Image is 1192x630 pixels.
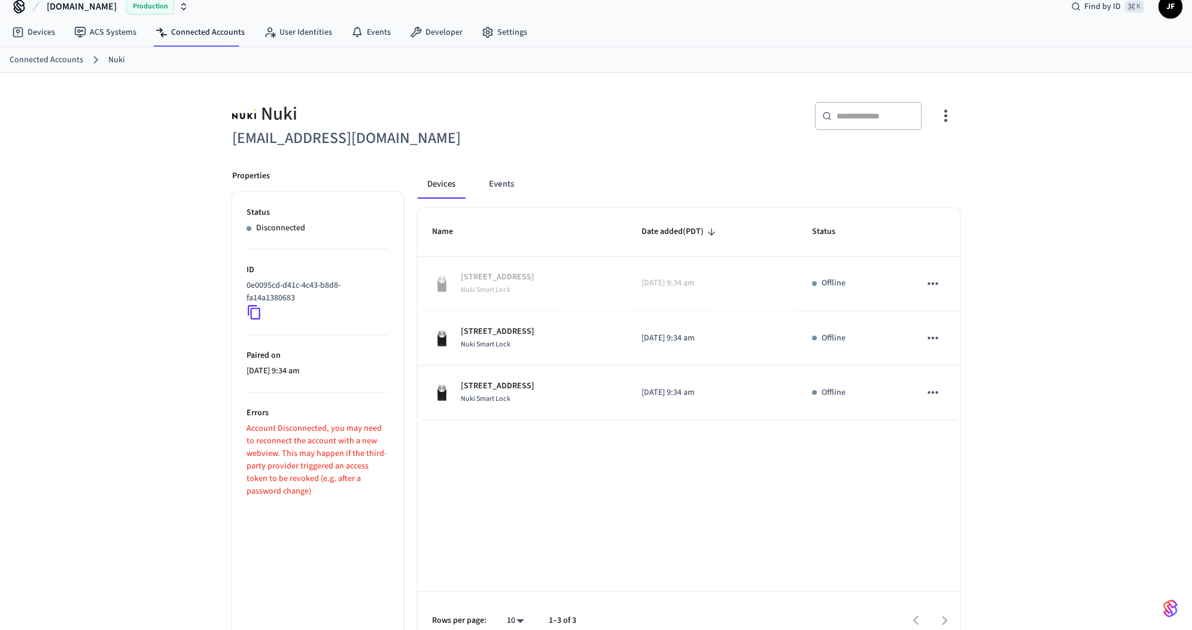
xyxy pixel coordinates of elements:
span: ⌘ K [1124,1,1144,13]
table: sticky table [418,208,960,420]
p: [DATE] 9:34 am [641,386,783,399]
img: SeamLogoGradient.69752ec5.svg [1163,599,1178,618]
p: 0e0095cd-d41c-4c43-b8d8-fa14a1380683 [247,279,384,305]
p: Errors [247,407,389,419]
a: Connected Accounts [10,54,83,66]
p: Account Disconnected, you may need to reconnect the account with a new webview. This may happen i... [247,422,389,498]
p: Offline [822,277,846,290]
a: Settings [472,22,537,43]
a: Developer [400,22,472,43]
p: Status [247,206,389,219]
span: Nuki Smart Lock [461,394,510,404]
img: Nuki Logo, Square [232,102,256,126]
button: Events [479,170,524,199]
p: Disconnected [256,222,305,235]
p: Rows per page: [432,614,486,627]
span: Status [812,223,851,241]
span: Nuki Smart Lock [461,285,510,295]
p: 1–3 of 3 [549,614,576,627]
div: connected account tabs [418,170,960,199]
p: [STREET_ADDRESS] [461,325,534,338]
p: ID [247,264,389,276]
img: Nuki Smart Lock 3.0 Pro Black, Front [432,383,451,402]
a: Nuki [108,54,125,66]
span: Date added(PDT) [641,223,719,241]
p: [STREET_ADDRESS] [461,271,534,284]
p: Paired on [247,349,389,362]
p: [DATE] 9:34 am [247,365,389,378]
span: Find by ID [1084,1,1121,13]
p: Offline [822,386,846,399]
img: Nuki Smart Lock 3.0 Pro Black, Front [432,274,451,293]
p: [STREET_ADDRESS] [461,380,534,392]
p: [DATE] 9:34 am [641,332,783,345]
a: User Identities [254,22,342,43]
a: Events [342,22,400,43]
div: Nuki [232,102,589,126]
a: Connected Accounts [146,22,254,43]
span: Name [432,223,469,241]
a: Devices [2,22,65,43]
p: Properties [232,170,270,182]
p: Offline [822,332,846,345]
div: 10 [501,612,530,629]
h6: [EMAIL_ADDRESS][DOMAIN_NAME] [232,126,589,151]
img: Nuki Smart Lock 3.0 Pro Black, Front [432,328,451,348]
span: Nuki Smart Lock [461,339,510,349]
a: ACS Systems [65,22,146,43]
p: [DATE] 9:34 am [641,277,783,290]
button: Devices [418,170,465,199]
